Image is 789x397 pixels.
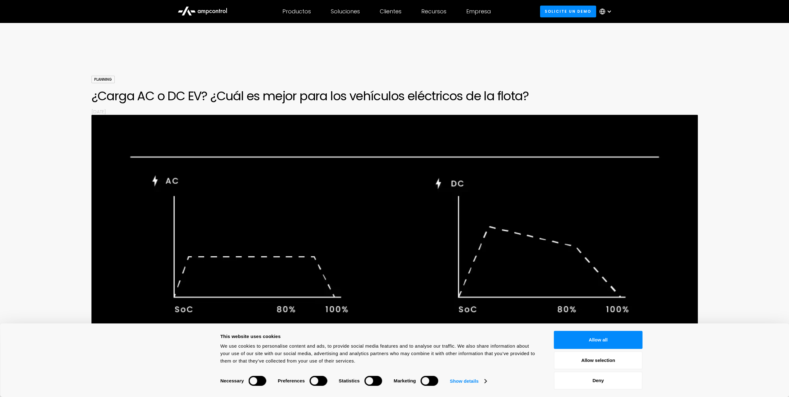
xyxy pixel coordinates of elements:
[220,342,540,365] div: We use cookies to personalise content and ads, to provide social media features and to analyse ou...
[466,8,491,15] div: Empresa
[282,8,311,15] div: Productos
[554,351,643,369] button: Allow selection
[394,378,416,383] strong: Marketing
[554,372,643,390] button: Deny
[339,378,360,383] strong: Statistics
[278,378,305,383] strong: Preferences
[450,377,486,386] a: Show details
[380,8,401,15] div: Clientes
[91,88,698,103] h1: ¿Carga AC o DC EV? ¿Cuál es mejor para los vehículos eléctricos de la flota?
[331,8,360,15] div: Soluciones
[91,76,115,83] div: Planning
[91,108,698,115] p: [DATE]
[421,8,446,15] div: Recursos
[220,333,540,340] div: This website uses cookies
[540,6,596,17] a: Solicite un demo
[554,331,643,349] button: Allow all
[220,378,244,383] strong: Necessary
